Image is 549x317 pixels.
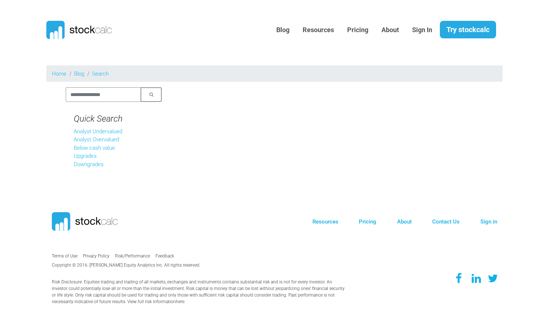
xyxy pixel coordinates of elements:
a: About [397,218,412,225]
a: Privacy Policy [83,253,110,259]
a: here [176,299,184,304]
a: Below cash value [74,145,115,151]
a: Feedback [156,253,174,259]
a: Blog [74,70,84,77]
p: Copyright © 2016- [PERSON_NAME] Equity Analytics Inc. All rights reserved. [52,262,231,268]
a: Analyst Undervalued [74,128,122,135]
a: Downgrades [74,161,104,168]
a: Contact Us [432,218,460,225]
a: Pricing [342,21,374,39]
a: Resources [312,218,338,225]
a: Sign in [480,218,497,225]
h4: Quick Search [74,114,154,124]
a: Home [52,70,66,77]
a: Try stockcalc [440,21,496,38]
nav: breadcrumb [46,65,503,82]
a: Upgrades [74,153,97,159]
p: Risk Disclosure: Equities trading and trading of all markets, exchanges and instruments contains ... [52,279,345,305]
a: About [376,21,404,39]
a: Sign In [407,21,438,39]
a: Pricing [359,218,376,225]
a: Analyst Overvalued [74,136,119,143]
a: Blog [271,21,295,39]
a: Resources [297,21,339,39]
a: Terms of Use [52,253,77,259]
a: Search [92,70,109,77]
a: Risk/Performance [115,253,150,259]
